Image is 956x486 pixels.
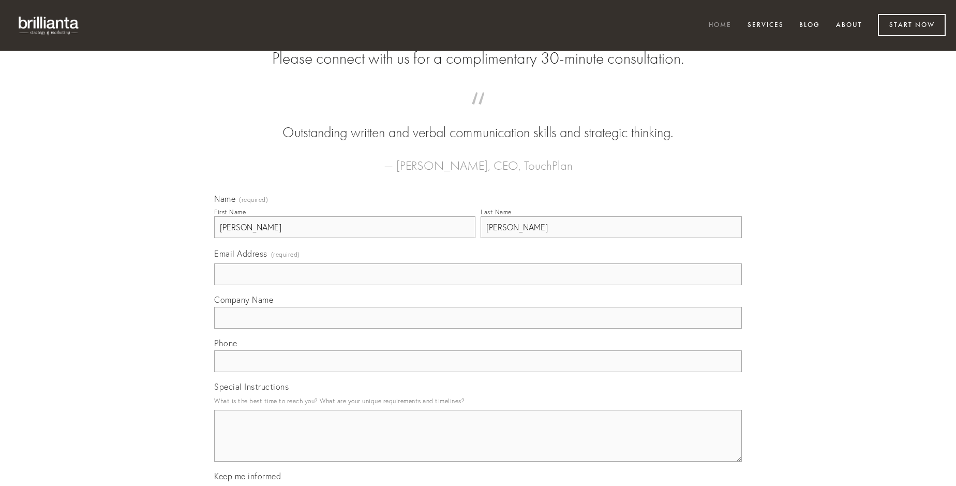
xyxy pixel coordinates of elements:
[231,102,725,143] blockquote: Outstanding written and verbal communication skills and strategic thinking.
[793,17,827,34] a: Blog
[481,208,512,216] div: Last Name
[214,381,289,392] span: Special Instructions
[214,394,742,408] p: What is the best time to reach you? What are your unique requirements and timelines?
[878,14,946,36] a: Start Now
[829,17,869,34] a: About
[239,197,268,203] span: (required)
[231,143,725,176] figcaption: — [PERSON_NAME], CEO, TouchPlan
[214,194,235,204] span: Name
[741,17,790,34] a: Services
[214,294,273,305] span: Company Name
[231,102,725,123] span: “
[214,248,267,259] span: Email Address
[214,49,742,68] h2: Please connect with us for a complimentary 30-minute consultation.
[214,338,237,348] span: Phone
[10,10,88,40] img: brillianta - research, strategy, marketing
[214,208,246,216] div: First Name
[271,247,300,261] span: (required)
[702,17,738,34] a: Home
[214,471,281,481] span: Keep me informed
